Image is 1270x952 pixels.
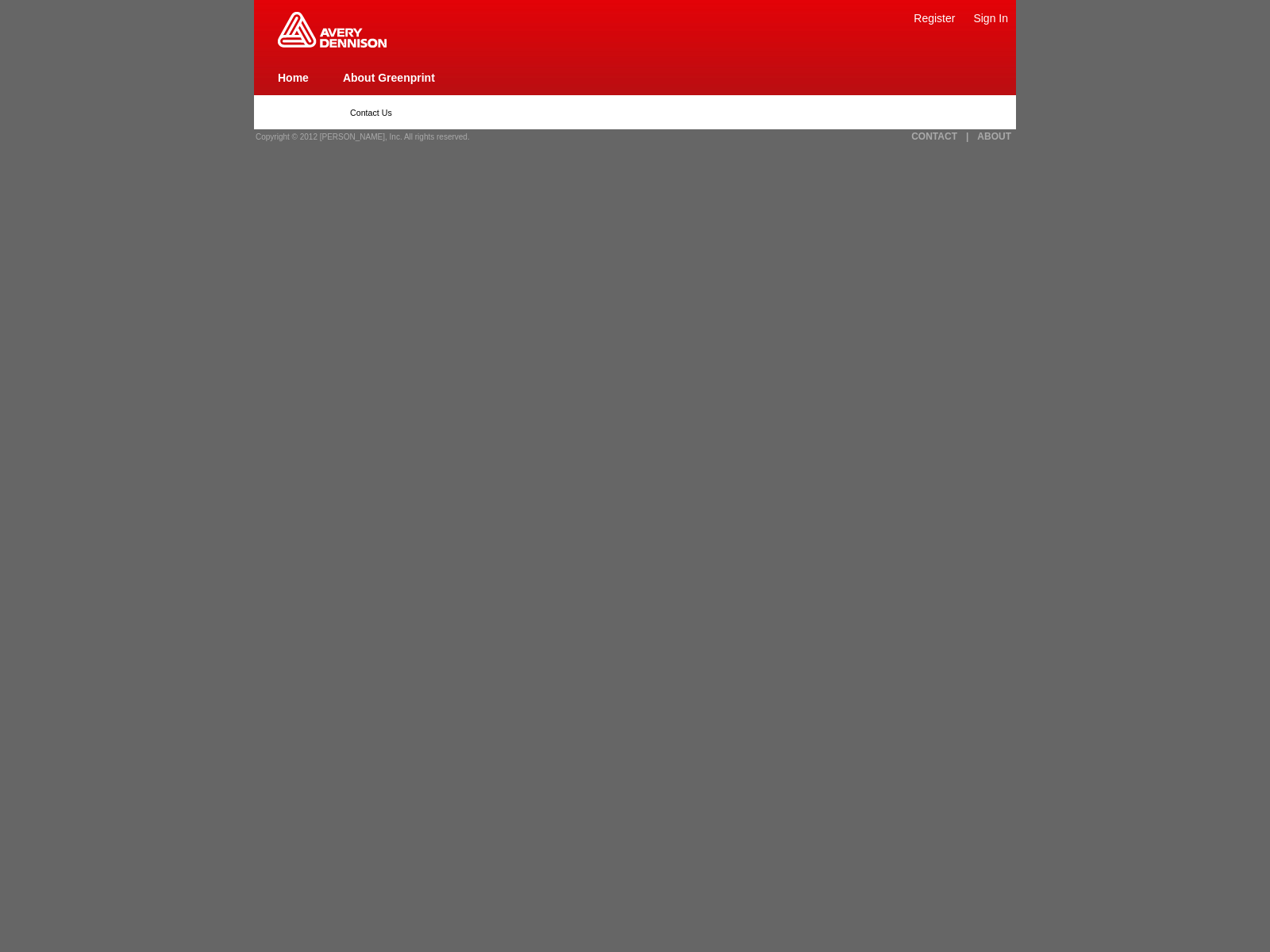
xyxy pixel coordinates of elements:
a: ABOUT [977,131,1011,142]
a: About Greenprint [343,71,435,84]
a: CONTACT [911,131,957,142]
a: Home [278,71,309,84]
a: Sign In [973,12,1008,25]
a: Register [914,12,955,25]
img: Home [278,12,387,48]
span: Copyright © 2012 [PERSON_NAME], Inc. All rights reserved. [256,132,470,141]
a: Greenprint [278,40,387,49]
p: Contact Us [350,108,920,117]
a: | [966,131,968,142]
